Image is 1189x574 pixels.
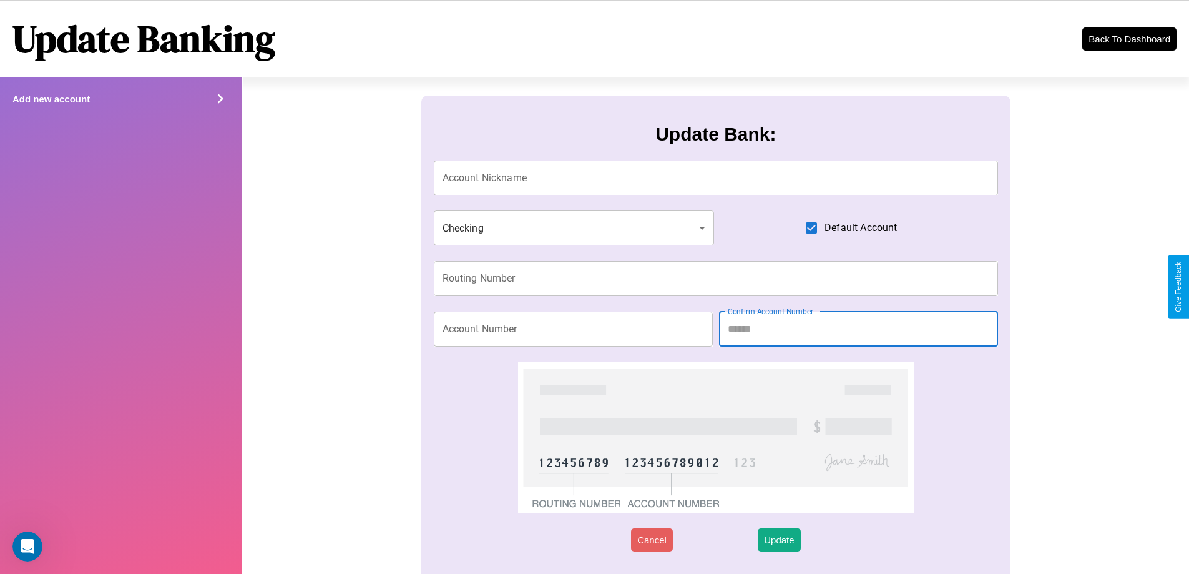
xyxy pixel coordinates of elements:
[1174,262,1183,312] div: Give Feedback
[728,306,813,317] label: Confirm Account Number
[12,94,90,104] h4: Add new account
[12,13,275,64] h1: Update Banking
[1082,27,1177,51] button: Back To Dashboard
[655,124,776,145] h3: Update Bank:
[12,532,42,562] iframe: Intercom live chat
[631,528,673,552] button: Cancel
[434,210,715,245] div: Checking
[518,362,913,513] img: check
[758,528,800,552] button: Update
[824,220,897,235] span: Default Account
